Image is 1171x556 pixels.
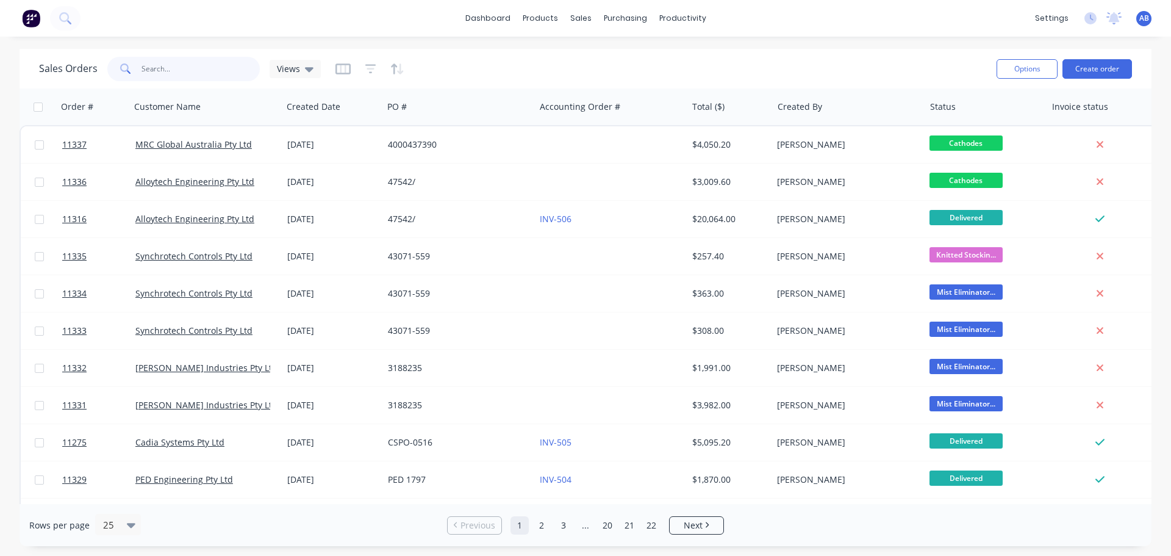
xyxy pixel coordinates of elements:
[532,516,551,535] a: Page 2
[134,101,201,113] div: Customer Name
[62,164,135,200] a: 11336
[510,516,529,535] a: Page 1 is your current page
[22,9,40,27] img: Factory
[554,516,573,535] a: Page 3
[62,312,135,349] a: 11333
[540,436,571,448] a: INV-505
[62,461,135,498] a: 11329
[39,63,98,74] h1: Sales Orders
[62,126,135,163] a: 11337
[287,325,378,337] div: [DATE]
[135,176,254,187] a: Alloytech Engineering Pty Ltd
[448,519,501,532] a: Previous page
[929,471,1003,486] span: Delivered
[287,139,378,151] div: [DATE]
[388,287,523,300] div: 43071-559
[777,213,912,225] div: [PERSON_NAME]
[684,519,703,532] span: Next
[62,399,87,411] span: 11331
[135,250,252,262] a: Synchrotech Controls Pty Ltd
[388,176,523,188] div: 47542/
[387,101,407,113] div: PO #
[1139,13,1149,24] span: AB
[1062,59,1132,79] button: Create order
[576,516,595,535] a: Jump forward
[692,287,764,300] div: $363.00
[62,325,87,337] span: 11333
[620,516,639,535] a: Page 21
[1052,101,1108,113] div: Invoice status
[141,57,260,81] input: Search...
[287,213,378,225] div: [DATE]
[460,519,495,532] span: Previous
[135,213,254,225] a: Alloytech Engineering Pty Ltd
[388,213,523,225] div: 47542/
[777,325,912,337] div: [PERSON_NAME]
[135,362,278,374] a: [PERSON_NAME] Industries Pty Ltd
[777,436,912,449] div: [PERSON_NAME]
[692,101,725,113] div: Total ($)
[929,322,1003,337] span: Mist Eliminator...
[692,399,764,411] div: $3,982.00
[459,9,517,27] a: dashboard
[135,474,233,485] a: PED Engineering Pty Ltd
[930,101,956,113] div: Status
[277,62,300,75] span: Views
[777,362,912,374] div: [PERSON_NAME]
[388,139,523,151] div: 4000437390
[62,436,87,449] span: 11275
[287,362,378,374] div: [DATE]
[598,9,653,27] div: purchasing
[1029,9,1075,27] div: settings
[287,101,340,113] div: Created Date
[692,176,764,188] div: $3,009.60
[62,474,87,486] span: 11329
[388,362,523,374] div: 3188235
[388,436,523,449] div: CSPO-0516
[29,519,90,532] span: Rows per page
[62,201,135,237] a: 11316
[61,101,93,113] div: Order #
[287,436,378,449] div: [DATE]
[692,436,764,449] div: $5,095.20
[135,436,224,448] a: Cadia Systems Pty Ltd
[135,399,278,411] a: [PERSON_NAME] Industries Pty Ltd
[540,213,571,225] a: INV-506
[777,474,912,486] div: [PERSON_NAME]
[540,474,571,485] a: INV-504
[388,399,523,411] div: 3188235
[62,176,87,188] span: 11336
[929,210,1003,225] span: Delivered
[929,396,1003,411] span: Mist Eliminator...
[997,59,1058,79] button: Options
[388,250,523,262] div: 43071-559
[287,474,378,486] div: [DATE]
[62,275,135,312] a: 11334
[692,139,764,151] div: $4,050.20
[388,325,523,337] div: 43071-559
[287,250,378,262] div: [DATE]
[62,424,135,461] a: 11275
[540,101,620,113] div: Accounting Order #
[670,519,723,532] a: Next page
[777,250,912,262] div: [PERSON_NAME]
[777,139,912,151] div: [PERSON_NAME]
[287,399,378,411] div: [DATE]
[929,284,1003,300] span: Mist Eliminator...
[929,173,1003,188] span: Cathodes
[62,287,87,300] span: 11334
[135,287,252,299] a: Synchrotech Controls Pty Ltd
[62,350,135,386] a: 11332
[564,9,598,27] div: sales
[653,9,712,27] div: productivity
[929,135,1003,151] span: Cathodes
[692,213,764,225] div: $20,064.00
[287,287,378,300] div: [DATE]
[777,399,912,411] div: [PERSON_NAME]
[929,433,1003,449] span: Delivered
[929,247,1003,262] span: Knitted Stockin...
[62,238,135,275] a: 11335
[692,362,764,374] div: $1,991.00
[929,359,1003,374] span: Mist Eliminator...
[692,250,764,262] div: $257.40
